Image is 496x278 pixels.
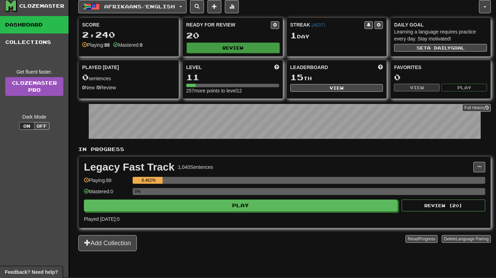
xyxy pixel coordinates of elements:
[186,87,279,94] div: 257 more points to level 12
[82,73,175,82] div: sentences
[406,235,437,243] button: ResetProgress
[113,42,142,48] div: Mastered:
[82,21,175,28] div: Score
[462,104,491,112] button: Full History
[186,73,279,82] div: 11
[402,200,485,211] button: Review (20)
[82,85,85,90] strong: 0
[186,64,202,71] span: Level
[82,72,89,82] span: 0
[34,122,49,130] button: Off
[84,188,129,200] div: Mastered: 0
[378,64,383,71] span: This week in points, UTC
[97,85,100,90] strong: 0
[5,68,63,75] div: Get fluent faster.
[394,64,487,71] div: Favorites
[394,21,487,28] div: Daily Goal
[84,216,119,222] span: Played [DATE]: 0
[394,44,487,52] button: Seta dailygoal
[19,122,34,130] button: On
[19,2,64,9] div: Clozemaster
[104,3,175,9] span: Afrikaans / English
[186,21,271,28] div: Ready for Review
[84,162,174,172] div: Legacy Fast Track
[140,42,143,48] strong: 0
[290,72,304,82] span: 15
[442,235,491,243] button: DeleteLanguage Pairing
[290,30,297,40] span: 1
[394,84,440,91] button: View
[78,146,491,153] p: In Progress
[187,43,280,53] button: Review
[394,28,487,42] div: Learning a language requires practice every day. Stay motivated!
[84,200,397,211] button: Play
[419,236,435,241] span: Progress
[135,177,162,184] div: 8.462%
[394,73,487,82] div: 0
[5,113,63,120] div: Dark Mode
[82,30,175,39] div: 2,240
[78,235,137,251] button: Add Collection
[290,21,365,28] div: Streak
[5,77,63,96] a: ClozemasterPro
[290,73,383,82] div: th
[178,164,213,171] div: 1,040 Sentences
[5,269,58,276] span: Open feedback widget
[427,45,451,50] span: a daily
[82,42,110,48] div: Playing:
[456,236,489,241] span: Language Pairing
[82,64,119,71] span: Played [DATE]
[186,31,279,40] div: 20
[290,84,383,92] button: View
[290,64,328,71] span: Leaderboard
[82,84,175,91] div: New / Review
[290,31,383,40] div: Day
[312,23,325,28] a: (AEDT)
[441,84,487,91] button: Play
[104,42,110,48] strong: 88
[84,177,129,188] div: Playing: 88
